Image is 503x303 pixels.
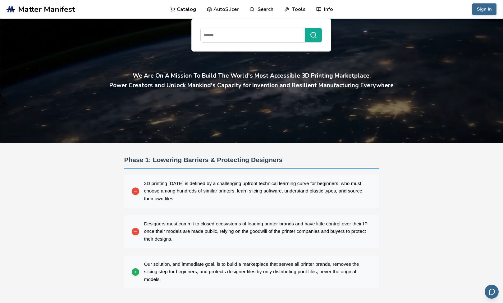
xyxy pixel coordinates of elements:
span: Designers must commit to closed ecosystems of leading printer brands and have little control over... [144,220,373,243]
span: Our solution, and immediate goal, is to build a marketplace that serves all printer brands, remov... [144,260,373,283]
button: Sign In [472,3,496,15]
span: Matter Manifest [18,5,75,14]
span: 3D printing [DATE] is defined by a challenging upfront technical learning curve for beginners, wh... [144,180,373,203]
button: Send feedback via email [485,285,499,299]
h4: Phase 1: Lowering Barriers & Protecting Designers [124,155,379,169]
